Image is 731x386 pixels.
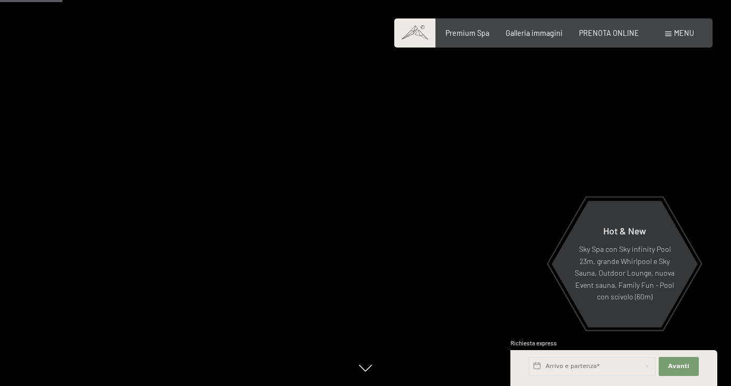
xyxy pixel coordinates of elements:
[674,29,694,37] span: Menu
[603,225,646,237] span: Hot & New
[668,362,689,371] span: Avanti
[579,29,639,37] a: PRENOTA ONLINE
[510,340,557,346] span: Richiesta express
[574,243,675,303] p: Sky Spa con Sky infinity Pool 23m, grande Whirlpool e Sky Sauna, Outdoor Lounge, nuova Event saun...
[506,29,563,37] a: Galleria immagini
[445,29,489,37] a: Premium Spa
[659,357,699,376] button: Avanti
[551,200,698,328] a: Hot & New Sky Spa con Sky infinity Pool 23m, grande Whirlpool e Sky Sauna, Outdoor Lounge, nuova ...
